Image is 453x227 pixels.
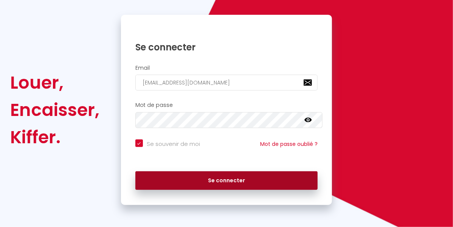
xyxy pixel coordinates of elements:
[135,75,318,91] input: Ton Email
[10,96,99,124] div: Encaisser,
[6,3,29,26] button: Ouvrir le widget de chat LiveChat
[135,65,318,71] h2: Email
[10,69,99,96] div: Louer,
[135,102,318,108] h2: Mot de passe
[10,124,99,151] div: Kiffer.
[135,41,318,53] h1: Se connecter
[135,171,318,190] button: Se connecter
[260,140,318,148] a: Mot de passe oublié ?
